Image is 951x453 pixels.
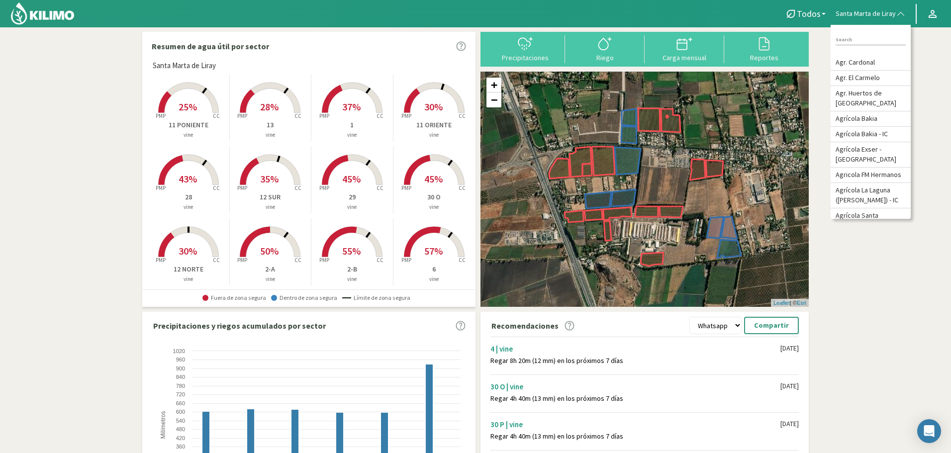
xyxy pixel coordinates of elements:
a: Zoom out [486,92,501,107]
text: 540 [176,418,185,424]
a: Leaflet [773,300,790,306]
button: Compartir [744,317,799,334]
a: Esri [797,300,806,306]
p: vine [311,203,393,211]
div: Regar 4h 40m (13 mm) en los próximos 7 días [490,394,780,403]
li: Agrícola Exser - [GEOGRAPHIC_DATA] [831,142,911,168]
p: vine [393,131,475,139]
p: 29 [311,192,393,202]
span: 57% [424,245,443,257]
tspan: CC [459,184,466,191]
p: 28 [148,192,229,202]
tspan: CC [295,112,302,119]
text: 420 [176,435,185,441]
p: 6 [393,264,475,274]
div: [DATE] [780,420,799,428]
tspan: PMP [319,257,329,264]
p: Compartir [754,320,789,331]
div: | © [771,299,809,307]
p: Recomendaciones [491,320,559,332]
text: 1020 [173,348,185,354]
tspan: CC [459,257,466,264]
div: Riego [568,54,642,61]
tspan: PMP [237,257,247,264]
p: vine [148,275,229,283]
tspan: PMP [319,112,329,119]
p: vine [230,131,311,139]
div: Carga mensual [648,54,721,61]
button: Precipitaciones [485,35,565,62]
span: 28% [260,100,279,113]
p: 2-B [311,264,393,274]
p: 2-A [230,264,311,274]
text: 720 [176,391,185,397]
span: 50% [260,245,279,257]
span: 35% [260,173,279,185]
span: 55% [342,245,361,257]
img: Kilimo [10,1,75,25]
tspan: CC [295,257,302,264]
p: Precipitaciones y riegos acumulados por sector [153,320,326,332]
p: vine [393,275,475,283]
p: 1 [311,120,393,130]
div: Open Intercom Messenger [917,419,941,443]
tspan: PMP [156,112,166,119]
div: [DATE] [780,344,799,353]
li: Agr. Cardonal [831,55,911,71]
tspan: CC [377,112,383,119]
p: 13 [230,120,311,130]
tspan: PMP [237,112,247,119]
tspan: PMP [401,184,411,191]
span: Dentro de zona segura [271,294,337,301]
p: vine [148,131,229,139]
text: 780 [176,383,185,389]
text: 960 [176,357,185,362]
tspan: CC [213,257,220,264]
tspan: CC [295,184,302,191]
text: 360 [176,444,185,450]
tspan: CC [213,112,220,119]
span: 25% [179,100,197,113]
tspan: PMP [156,184,166,191]
p: vine [148,203,229,211]
p: 11 ORIENTE [393,120,475,130]
tspan: PMP [401,257,411,264]
div: Regar 4h 40m (13 mm) en los próximos 7 días [490,432,780,441]
tspan: PMP [237,184,247,191]
button: Santa Marta de Liray [831,3,911,25]
tspan: PMP [319,184,329,191]
span: Santa Marta de Liray [836,9,896,19]
li: Agricola FM Hermanos [831,168,911,183]
p: vine [230,275,311,283]
p: vine [393,203,475,211]
div: 30 P | vine [490,420,780,429]
li: Agrícola La Laguna ([PERSON_NAME]) - IC [831,183,911,208]
span: Fuera de zona segura [202,294,266,301]
div: [DATE] [780,382,799,390]
li: Agr. Huertos de [GEOGRAPHIC_DATA] [831,86,911,111]
p: vine [230,203,311,211]
button: Carga mensual [645,35,724,62]
a: Zoom in [486,78,501,92]
button: Riego [565,35,645,62]
div: Regar 8h 20m (12 mm) en los próximos 7 días [490,357,780,365]
text: 900 [176,365,185,371]
div: Precipitaciones [488,54,562,61]
span: Santa Marta de Liray [153,60,216,72]
span: 30% [424,100,443,113]
tspan: PMP [401,112,411,119]
li: Agr. El Carmelo [831,71,911,86]
p: 11 PONIENTE [148,120,229,130]
div: Reportes [727,54,801,61]
div: 4 | vine [490,344,780,354]
div: 30 O | vine [490,382,780,391]
text: 660 [176,400,185,406]
li: Agrícola Bakia [831,111,911,127]
p: 12 NORTE [148,264,229,274]
span: Límite de zona segura [342,294,410,301]
tspan: PMP [156,257,166,264]
tspan: CC [377,184,383,191]
span: Todos [797,8,821,19]
p: vine [311,131,393,139]
text: Milímetros [160,411,167,439]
